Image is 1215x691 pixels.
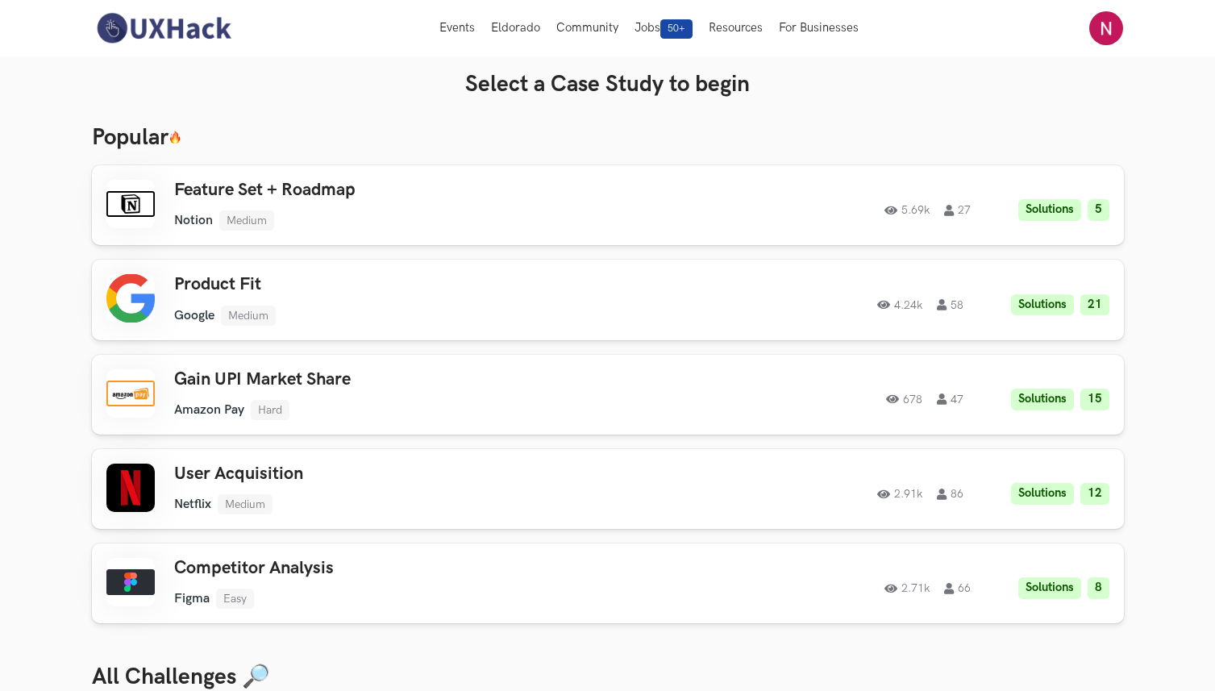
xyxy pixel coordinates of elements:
[92,124,1124,152] h3: Popular
[174,180,632,201] h3: Feature Set + Roadmap
[219,210,274,231] li: Medium
[944,583,971,594] span: 66
[92,449,1124,529] a: User AcquisitionNetflixMedium2.91k86Solutions12
[174,464,632,485] h3: User Acquisition
[944,205,971,216] span: 27
[251,400,289,420] li: Hard
[92,71,1124,98] h3: Select a Case Study to begin
[1088,577,1109,599] li: 8
[660,19,693,39] span: 50+
[877,299,922,310] span: 4.24k
[92,664,1124,691] h3: All Challenges 🔎
[937,393,963,405] span: 47
[937,299,963,310] span: 58
[174,558,632,579] h3: Competitor Analysis
[174,213,213,228] li: Notion
[884,583,930,594] span: 2.71k
[884,205,930,216] span: 5.69k
[1011,294,1074,316] li: Solutions
[1089,11,1123,45] img: Your profile pic
[218,494,273,514] li: Medium
[174,591,210,606] li: Figma
[937,489,963,500] span: 86
[174,369,632,390] h3: Gain UPI Market Share
[1080,483,1109,505] li: 12
[1080,294,1109,316] li: 21
[92,260,1124,339] a: Product FitGoogleMedium4.24k58Solutions21
[1088,199,1109,221] li: 5
[92,165,1124,245] a: Feature Set + RoadmapNotionMedium5.69k27Solutions5
[174,274,632,295] h3: Product Fit
[1011,389,1074,410] li: Solutions
[1011,483,1074,505] li: Solutions
[92,355,1124,435] a: Gain UPI Market ShareAmazon PayHard67847Solutions15
[174,308,214,323] li: Google
[92,543,1124,623] a: Competitor AnalysisFigmaEasy2.71k66Solutions8
[216,589,254,609] li: Easy
[174,497,211,512] li: Netflix
[1018,577,1081,599] li: Solutions
[1018,199,1081,221] li: Solutions
[92,11,235,45] img: UXHack-logo.png
[221,306,276,326] li: Medium
[877,489,922,500] span: 2.91k
[1080,389,1109,410] li: 15
[169,131,181,144] img: 🔥
[886,393,922,405] span: 678
[174,402,244,418] li: Amazon Pay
